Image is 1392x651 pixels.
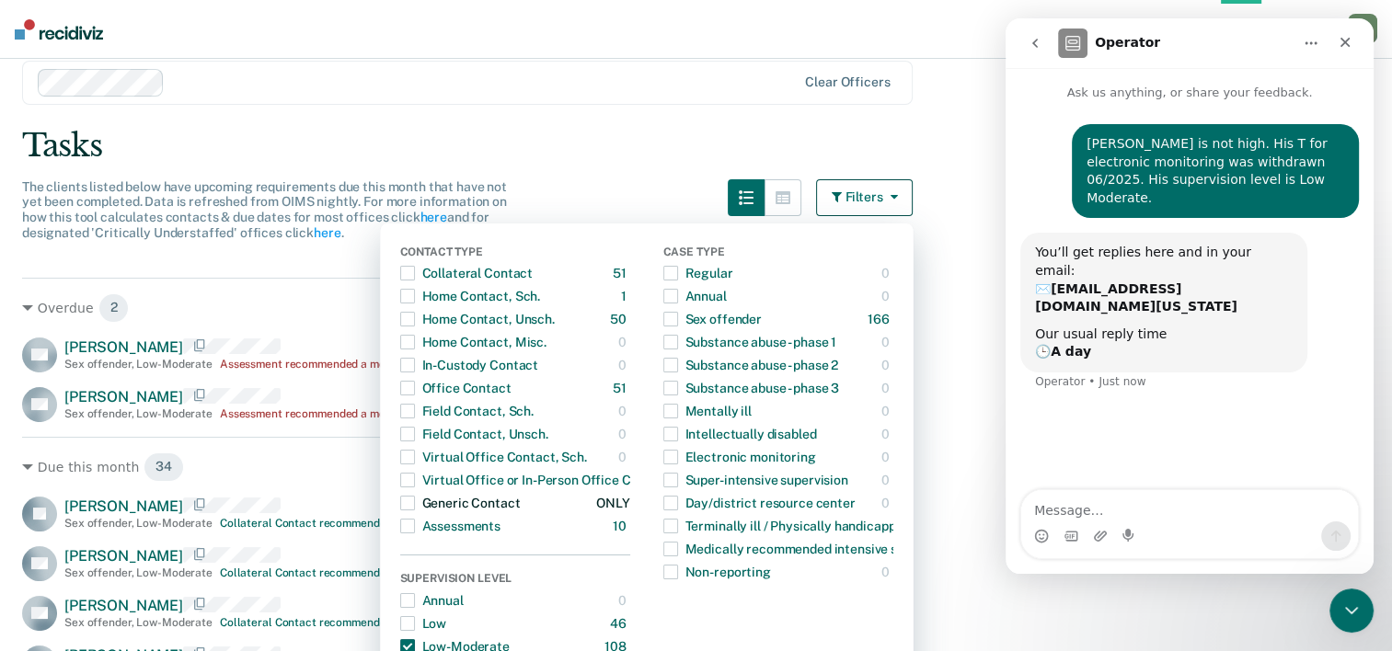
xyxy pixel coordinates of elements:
div: Substance abuse - phase 1 [663,327,837,357]
div: 0 [881,373,893,403]
div: 0 [881,488,893,518]
div: Assessments [400,511,500,541]
div: 0 [881,396,893,426]
div: 0 [618,586,630,615]
div: 0 [881,442,893,472]
div: Intellectually disabled [663,419,817,449]
button: TC [1348,14,1377,43]
iframe: Intercom live chat [1006,18,1374,574]
div: 0 [618,442,630,472]
div: 0 [881,327,893,357]
div: 0 [881,465,893,495]
div: Sex offender , Low-Moderate [64,407,213,420]
div: Mentally ill [663,396,752,426]
div: Virtual Office Contact, Sch. [400,442,587,472]
div: Supervision Level [400,572,630,588]
div: Office Contact [400,373,512,403]
button: Filters [816,179,914,216]
div: 0 [881,350,893,380]
div: 51 [613,373,630,403]
div: Sex offender , Low-Moderate [64,517,213,530]
iframe: Intercom live chat [1329,588,1374,633]
div: 46 [610,609,630,638]
div: Home Contact, Unsch. [400,304,555,334]
div: Sex offender , Low-Moderate [64,566,213,579]
div: Electronic monitoring [663,442,816,472]
img: Recidiviz [15,19,103,40]
div: Overdue 2 [22,293,913,323]
div: Terminally ill / Physically handicapped [663,511,911,541]
div: Field Contact, Unsch. [400,419,548,449]
div: Home Contact, Sch. [400,281,540,311]
div: 51 [613,258,630,288]
div: 0 [881,557,893,587]
div: Collateral Contact recommended in a month [220,616,448,629]
div: Virtual Office or In-Person Office Contact [400,465,671,495]
div: Collateral Contact recommended in a month [220,566,448,579]
div: 50 [610,304,630,334]
div: Day/district resource center [663,488,856,518]
div: 0 [618,419,630,449]
div: Assessment recommended a month ago [220,358,424,371]
div: Substance abuse - phase 2 [663,350,839,380]
div: Sex offender , Low-Moderate [64,616,213,629]
a: here [314,225,340,240]
div: Non-reporting [663,557,771,587]
div: T C [1348,14,1377,43]
div: Collateral Contact [400,258,533,288]
div: 0 [618,396,630,426]
div: 0 [881,258,893,288]
div: Low [400,609,447,638]
span: 34 [144,452,184,482]
div: Assessment recommended a month ago [220,407,424,420]
div: Sex offender [663,304,762,334]
div: Field Contact, Sch. [400,396,534,426]
span: [PERSON_NAME] [64,547,183,565]
div: Case Type [663,246,893,262]
div: 0 [881,281,893,311]
div: Home Contact, Misc. [400,327,546,357]
div: Regular [663,258,733,288]
div: Contact Type [400,246,630,262]
div: Collateral Contact recommended in a month [220,517,448,530]
div: Clear officers [805,74,890,90]
div: 1 [621,281,630,311]
div: 10 [613,511,630,541]
span: [PERSON_NAME] [64,338,183,356]
div: Generic Contact [400,488,521,518]
span: [PERSON_NAME] [64,388,183,405]
div: Due this month 34 [22,452,913,482]
div: ONLY [596,488,629,518]
div: Sex offender , Low-Moderate [64,358,213,371]
div: 0 [618,327,630,357]
div: Tasks [22,127,1370,165]
span: [PERSON_NAME] [64,597,183,614]
span: The clients listed below have upcoming requirements due this month that have not yet been complet... [22,179,507,240]
a: here [420,210,446,224]
div: Substance abuse - phase 3 [663,373,840,403]
span: [PERSON_NAME] [64,497,183,515]
div: 0 [618,350,630,380]
span: 2 [98,293,130,323]
div: Annual [400,586,464,615]
div: 0 [881,419,893,449]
